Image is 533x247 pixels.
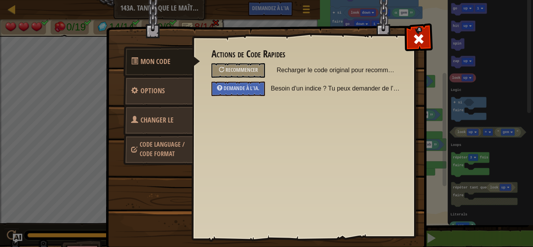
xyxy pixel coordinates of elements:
span: Besoin d'un indice ? Tu peux demander de l'aide à l'IA. [271,82,401,96]
a: Mon Code [123,46,200,77]
span: Demande à l'IA. [224,84,259,92]
span: Configurer les réglages [140,86,165,96]
span: Choisissez votre héros, langage [131,115,174,144]
h3: Actions de Code Rapides [211,49,395,59]
div: Recharger le code original pour recommencer le niveau [211,63,265,78]
div: Demande à l'IA. [211,82,265,96]
span: Choisissez votre héros, langage [140,140,185,158]
span: Recommencer [226,66,258,73]
span: Recharger le code original pour recommencer le niveau [277,63,395,77]
a: Options [123,76,193,106]
span: Actions de Code Rapides [140,57,171,66]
